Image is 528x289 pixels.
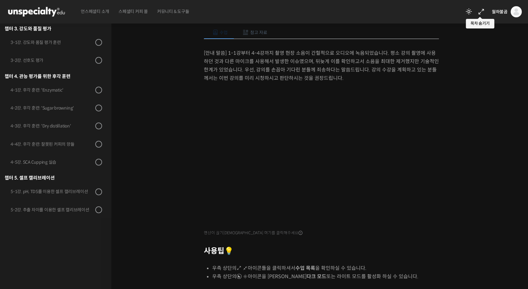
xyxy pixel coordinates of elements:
[250,30,267,35] span: 참고 자료
[11,39,93,46] div: 3-1강. 강도와 품질 평가 훈련
[5,174,102,182] div: 챕터 5. 셀프 캘리브레이션
[11,123,93,129] div: 4-3강. 후각 훈련: 'Dry distillation'
[11,87,93,93] div: 4-1강. 후각 훈련: 'Enzymatic'
[11,105,93,111] div: 4-2강. 후각 훈련: 'Sugar browning'
[5,24,102,33] div: 챕터 3. 강도와 품질 평가
[492,9,508,15] span: 월하불곰
[307,273,326,280] b: 다크 모드
[11,188,93,195] div: 5-1강. pH, TDS를 이용한 셀프 캘리브레이션
[224,246,234,256] strong: 💡
[11,141,93,148] div: 4-4강. 후각 훈련: 잘못된 커피의 향들
[19,205,23,210] span: 홈
[11,57,93,64] div: 3-2강. 선호도 평가
[212,264,439,272] li: 우측 상단의 아이콘들을 클릭하셔서 을 확인하실 수 있습니다.
[204,246,234,256] strong: 사용팁
[204,49,439,82] p: [안내 말씀] 1-1강부터 4-4강까지 촬영 현장 소음이 간헐적으로 오디오에 녹음되었습니다. 평소 강의 촬영에 사용하던 것과 다른 마이크를 사용해서 발생한 이슈였으며, 뒤늦게...
[80,196,119,212] a: 설정
[96,205,103,210] span: 설정
[11,206,93,213] div: 5-2강. 추출 차이를 이용한 셀프 캘리브레이션
[220,30,228,35] span: 수업
[57,206,64,211] span: 대화
[295,265,315,271] b: 수업 목록
[11,159,93,166] div: 4-5강. SCA Cupping 실습
[2,196,41,212] a: 홈
[204,231,303,235] span: 영상이 끊기[DEMOGRAPHIC_DATA] 여기를 클릭해주세요
[41,196,80,212] a: 대화
[212,272,439,281] li: 우측 상단의 아이콘을 [PERSON_NAME] 또는 라이트 모드를 활성화 하실 수 있습니다.
[5,72,102,80] div: 챕터 4. 관능 평가를 위한 후각 훈련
